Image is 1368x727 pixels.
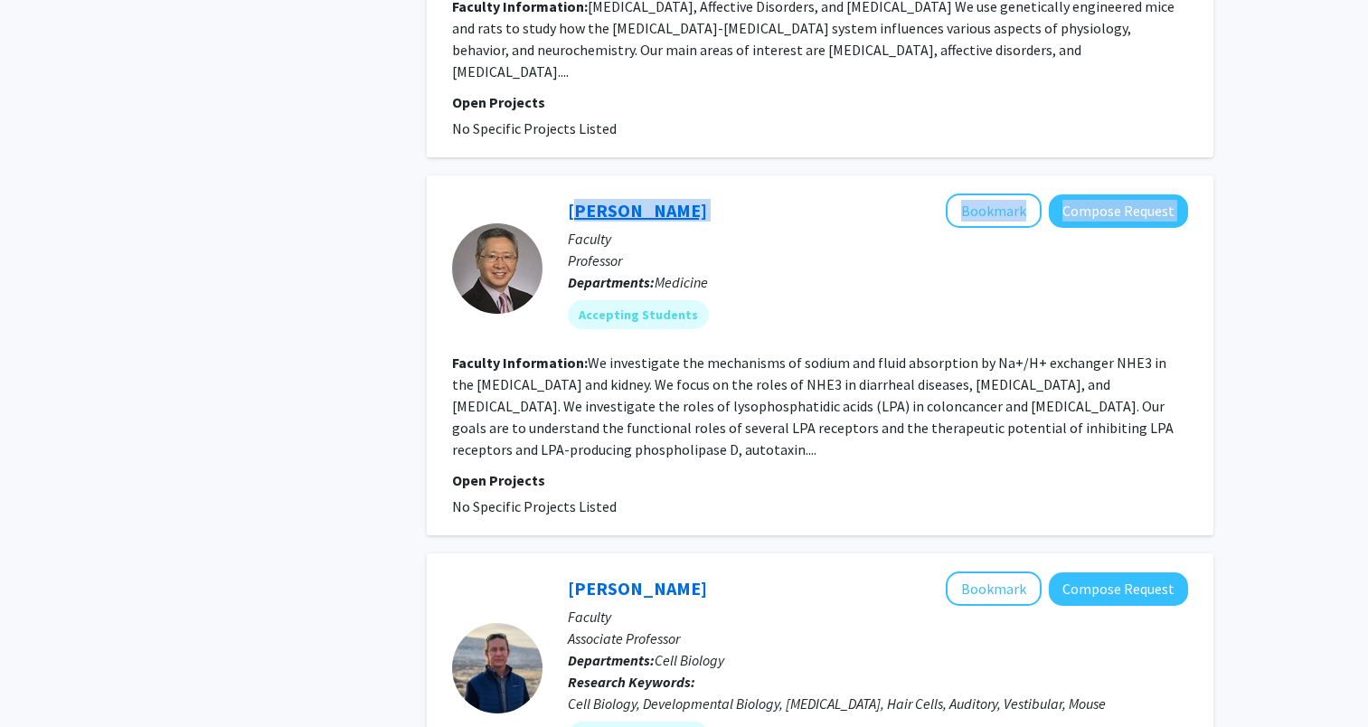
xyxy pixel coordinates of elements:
span: Medicine [655,273,708,291]
p: Open Projects [452,91,1188,113]
p: Associate Professor [568,628,1188,649]
span: No Specific Projects Listed [452,497,617,515]
b: Faculty Information: [452,354,588,372]
b: Departments: [568,651,655,669]
b: Research Keywords: [568,673,695,691]
a: [PERSON_NAME] [568,199,707,222]
mat-chip: Accepting Students [568,300,709,329]
button: Compose Request to Changhyon Yun [1049,194,1188,228]
p: Professor [568,250,1188,271]
button: Compose Request to Michael Deans [1049,572,1188,606]
p: Faculty [568,606,1188,628]
p: Open Projects [452,469,1188,491]
div: Cell Biology, Developmental Biology, [MEDICAL_DATA], Hair Cells, Auditory, Vestibular, Mouse [568,693,1188,714]
b: Departments: [568,273,655,291]
p: Faculty [568,228,1188,250]
a: [PERSON_NAME] [568,577,707,600]
button: Add Changhyon Yun to Bookmarks [946,194,1042,228]
span: No Specific Projects Listed [452,119,617,137]
iframe: Chat [14,646,77,713]
fg-read-more: We investigate the mechanisms of sodium and fluid absorption by Na+/H+ exchanger NHE3 in the [MED... [452,354,1174,458]
span: Cell Biology [655,651,724,669]
button: Add Michael Deans to Bookmarks [946,571,1042,606]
